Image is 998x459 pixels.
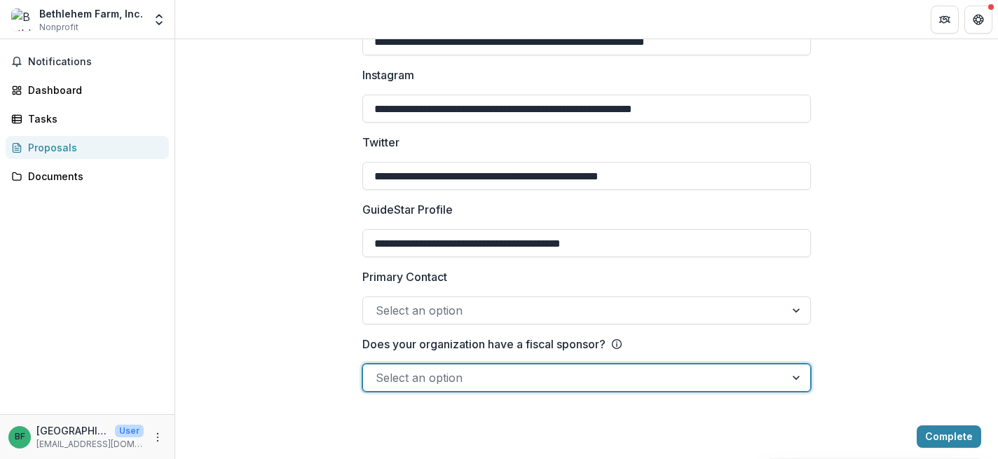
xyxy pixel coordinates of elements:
p: Twitter [362,134,399,151]
div: Bethlehem Farm [15,432,25,441]
p: [GEOGRAPHIC_DATA] [36,423,109,438]
p: Primary Contact [362,268,447,285]
button: More [149,429,166,446]
a: Tasks [6,107,169,130]
a: Proposals [6,136,169,159]
div: Proposals [28,140,158,155]
div: Dashboard [28,83,158,97]
img: Bethlehem Farm, Inc. [11,8,34,31]
button: Get Help [964,6,992,34]
span: Notifications [28,56,163,68]
div: Bethlehem Farm, Inc. [39,6,143,21]
p: [EMAIL_ADDRESS][DOMAIN_NAME] [36,438,144,451]
p: User [115,425,144,437]
button: Partners [931,6,959,34]
p: Instagram [362,67,414,83]
button: Open entity switcher [149,6,169,34]
a: Dashboard [6,78,169,102]
button: Complete [917,425,981,448]
div: Tasks [28,111,158,126]
p: Does your organization have a fiscal sponsor? [362,336,606,352]
p: GuideStar Profile [362,201,453,218]
span: Nonprofit [39,21,78,34]
button: Notifications [6,50,169,73]
div: Documents [28,169,158,184]
a: Documents [6,165,169,188]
